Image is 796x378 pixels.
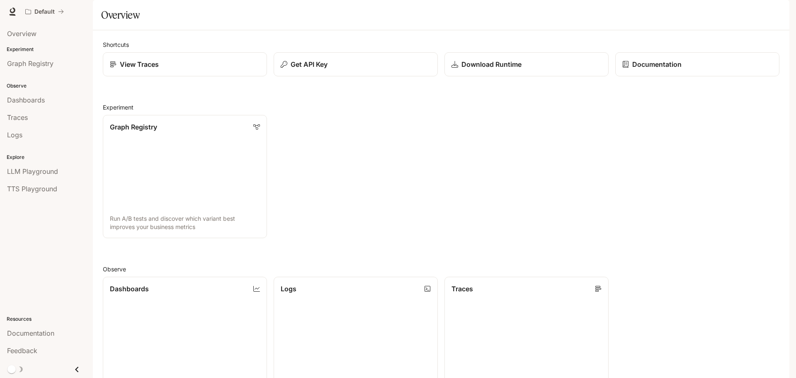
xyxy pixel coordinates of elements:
h2: Experiment [103,103,779,112]
a: View Traces [103,52,267,76]
p: Documentation [632,59,682,69]
p: Default [34,8,55,15]
a: Graph RegistryRun A/B tests and discover which variant best improves your business metrics [103,115,267,238]
p: Download Runtime [461,59,522,69]
h2: Observe [103,265,779,273]
p: Run A/B tests and discover which variant best improves your business metrics [110,215,260,231]
h1: Overview [101,7,140,23]
p: Traces [451,284,473,294]
a: Download Runtime [444,52,609,76]
a: Documentation [615,52,779,76]
p: Get API Key [291,59,328,69]
p: Dashboards [110,284,149,294]
p: Graph Registry [110,122,157,132]
p: View Traces [120,59,159,69]
button: All workspaces [22,3,68,20]
p: Logs [281,284,296,294]
button: Get API Key [274,52,438,76]
h2: Shortcuts [103,40,779,49]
